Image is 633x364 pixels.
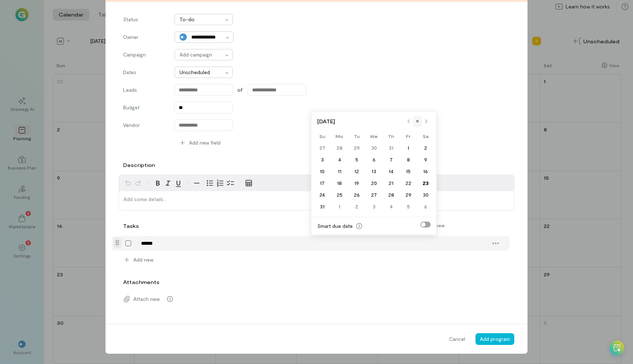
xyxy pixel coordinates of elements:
[475,333,514,345] button: Add program
[314,166,331,176] div: Choose Sunday, August 10th, 2025
[365,166,382,176] div: 13
[314,178,331,188] div: Choose Sunday, August 17th, 2025
[400,178,417,188] div: 22
[417,166,434,176] div: Choose Saturday, August 16th, 2025
[417,178,434,188] div: Choose Saturday, August 23rd, 2025
[400,190,417,200] div: 29
[400,143,417,153] div: Choose Friday, August 1st, 2025
[314,190,331,200] div: Choose Sunday, August 24th, 2025
[417,131,434,141] div: Sa
[123,161,155,169] label: Description
[123,51,167,61] label: Campaign
[331,166,348,176] div: Choose Monday, August 11th, 2025
[365,201,382,212] div: Choose Wednesday, September 3rd, 2025
[123,104,167,113] label: Budget
[365,201,382,212] div: 3
[331,190,348,200] div: 25
[417,154,434,165] div: Choose Saturday, August 9th, 2025
[348,190,365,200] div: 26
[163,178,173,188] button: Italic
[331,131,348,141] div: Mo
[400,201,417,212] div: 5
[417,201,434,212] div: Choose Saturday, September 6th, 2025
[133,295,160,303] span: Attach new
[365,178,382,188] div: Choose Wednesday, August 20th, 2025
[348,201,365,212] div: Choose Tuesday, September 2nd, 2025
[382,154,400,165] div: 7
[119,292,514,306] div: Attach new
[119,191,514,210] div: editable markdown
[348,166,365,176] div: 12
[314,166,331,176] div: 10
[382,190,400,200] div: Choose Thursday, August 28th, 2025
[382,178,400,188] div: Choose Thursday, August 21st, 2025
[382,166,400,176] div: Choose Thursday, August 14th, 2025
[123,121,167,131] label: Vendor
[400,154,417,165] div: 8
[348,143,365,153] div: 29
[417,190,434,200] div: Choose Saturday, August 30th, 2025
[382,166,400,176] div: 14
[400,131,417,141] div: Fr
[400,166,417,176] div: Choose Friday, August 15th, 2025
[314,131,331,141] div: Su
[348,154,365,165] div: Choose Tuesday, August 5th, 2025
[382,154,400,165] div: Choose Thursday, August 7th, 2025
[365,154,382,165] div: Choose Wednesday, August 6th, 2025
[400,178,417,188] div: Choose Friday, August 22nd, 2025
[400,143,417,153] div: 1
[348,143,365,153] div: Choose Tuesday, July 29th, 2025
[153,178,163,188] button: Bold
[331,143,348,153] div: Choose Monday, July 28th, 2025
[348,190,365,200] div: Choose Tuesday, August 26th, 2025
[382,131,400,141] div: Th
[123,16,167,25] label: Status
[382,190,400,200] div: 28
[418,222,488,228] div: Assignee
[123,69,167,76] label: Dates
[417,166,434,176] div: 16
[331,190,348,200] div: Choose Monday, August 25th, 2025
[417,154,434,165] div: 9
[480,336,510,342] span: Add program
[331,166,348,176] div: 11
[237,86,243,94] span: of
[314,142,434,212] div: month 2025-08
[317,222,353,230] div: Smart due date
[348,178,365,188] div: Choose Tuesday, August 19th, 2025
[205,178,236,188] div: toggle group
[400,166,417,176] div: 15
[331,201,348,212] div: Choose Monday, September 1st, 2025
[123,33,167,43] label: Owner
[417,143,434,153] div: Choose Saturday, August 2nd, 2025
[382,201,400,212] div: Choose Thursday, September 4th, 2025
[417,143,434,153] div: 2
[133,256,153,263] span: Add new
[382,178,400,188] div: 21
[365,178,382,188] div: 20
[365,166,382,176] div: Choose Wednesday, August 13th, 2025
[314,154,331,165] div: 3
[382,143,400,153] div: 31
[331,201,348,212] div: 1
[331,154,348,165] div: 4
[365,154,382,165] div: 6
[348,166,365,176] div: Choose Tuesday, August 12th, 2025
[314,143,331,153] div: Choose Sunday, July 27th, 2025
[382,143,400,153] div: Choose Thursday, July 31st, 2025
[317,118,404,125] span: [DATE]
[365,143,382,153] div: Choose Wednesday, July 30th, 2025
[365,143,382,153] div: 30
[314,178,331,188] div: 17
[400,201,417,212] div: Choose Friday, September 5th, 2025
[331,143,348,153] div: 28
[331,178,348,188] div: Choose Monday, August 18th, 2025
[314,201,331,212] div: Choose Sunday, August 31st, 2025
[353,220,365,232] button: Smart due date
[215,178,225,188] button: Numbered list
[348,154,365,165] div: 5
[348,131,365,141] div: Tu
[449,335,465,343] span: Cancel
[314,154,331,165] div: Choose Sunday, August 3rd, 2025
[331,178,348,188] div: 18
